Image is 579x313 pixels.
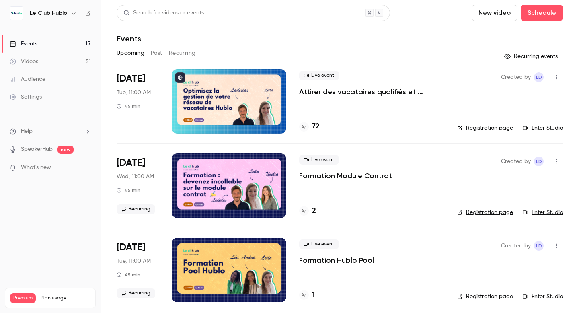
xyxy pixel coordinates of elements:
[457,124,513,132] a: Registration page
[10,127,91,136] li: help-dropdown-opener
[117,288,155,298] span: Recurring
[536,241,542,251] span: LD
[21,163,51,172] span: What's new
[117,187,140,194] div: 45 min
[299,155,339,165] span: Live event
[534,241,544,251] span: Leila Domec
[312,121,320,132] h4: 72
[117,34,141,43] h1: Events
[534,72,544,82] span: Leila Domec
[81,164,91,171] iframe: Noticeable Trigger
[117,156,145,169] span: [DATE]
[10,7,23,20] img: Le Club Hublo
[501,50,563,63] button: Recurring events
[457,208,513,216] a: Registration page
[10,40,37,48] div: Events
[312,206,316,216] h4: 2
[521,5,563,21] button: Schedule
[523,292,563,301] a: Enter Studio
[117,257,151,265] span: Tue, 11:00 AM
[117,69,159,134] div: Oct 14 Tue, 11:00 AM (Europe/Paris)
[117,103,140,109] div: 45 min
[536,156,542,166] span: LD
[117,89,151,97] span: Tue, 11:00 AM
[10,75,45,83] div: Audience
[523,208,563,216] a: Enter Studio
[457,292,513,301] a: Registration page
[501,156,531,166] span: Created by
[312,290,315,301] h4: 1
[117,238,159,302] div: Oct 21 Tue, 11:00 AM (Europe/Paris)
[299,121,320,132] a: 72
[299,71,339,80] span: Live event
[41,295,90,301] span: Plan usage
[501,241,531,251] span: Created by
[117,47,144,60] button: Upcoming
[10,293,36,303] span: Premium
[169,47,196,60] button: Recurring
[117,241,145,254] span: [DATE]
[299,171,392,181] a: Formation Module Contrat
[299,206,316,216] a: 2
[151,47,162,60] button: Past
[123,9,204,17] div: Search for videos or events
[10,93,42,101] div: Settings
[117,173,154,181] span: Wed, 11:00 AM
[299,290,315,301] a: 1
[21,145,53,154] a: SpeakerHub
[501,72,531,82] span: Created by
[299,87,444,97] a: Attirer des vacataires qualifiés et engagez votre réseau existant
[299,239,339,249] span: Live event
[117,72,145,85] span: [DATE]
[21,127,33,136] span: Help
[523,124,563,132] a: Enter Studio
[536,72,542,82] span: LD
[57,146,74,154] span: new
[472,5,517,21] button: New video
[299,255,374,265] a: Formation Hublo Pool
[534,156,544,166] span: Leila Domec
[117,272,140,278] div: 45 min
[117,153,159,218] div: Oct 15 Wed, 11:00 AM (Europe/Paris)
[30,9,67,17] h6: Le Club Hublo
[10,58,38,66] div: Videos
[117,204,155,214] span: Recurring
